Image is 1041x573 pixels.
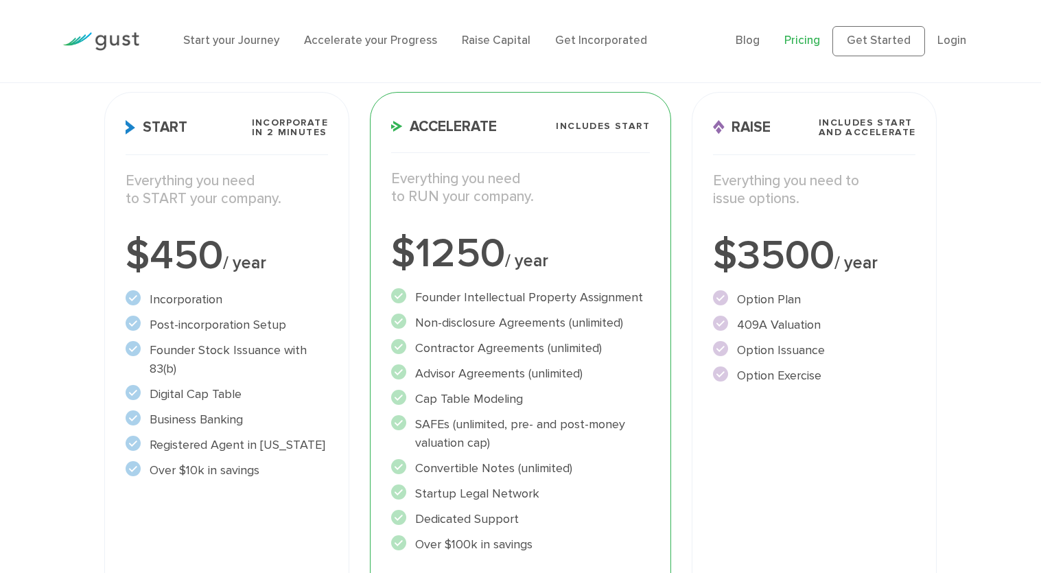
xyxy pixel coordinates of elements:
[391,119,497,134] span: Accelerate
[713,366,915,385] li: Option Exercise
[126,410,328,429] li: Business Banking
[223,253,266,273] span: / year
[832,26,925,56] a: Get Started
[126,120,187,135] span: Start
[391,390,650,408] li: Cap Table Modeling
[391,510,650,528] li: Dedicated Support
[126,172,328,209] p: Everything you need to START your company.
[391,459,650,478] li: Convertible Notes (unlimited)
[713,341,915,360] li: Option Issuance
[713,172,915,209] p: Everything you need to issue options.
[505,250,548,271] span: / year
[462,34,530,47] a: Raise Capital
[126,290,328,309] li: Incorporation
[126,341,328,378] li: Founder Stock Issuance with 83(b)
[391,233,650,274] div: $1250
[304,34,437,47] a: Accelerate your Progress
[391,484,650,503] li: Startup Legal Network
[784,34,820,47] a: Pricing
[126,316,328,334] li: Post-incorporation Setup
[391,288,650,307] li: Founder Intellectual Property Assignment
[391,364,650,383] li: Advisor Agreements (unlimited)
[713,316,915,334] li: 409A Valuation
[183,34,279,47] a: Start your Journey
[391,121,403,132] img: Accelerate Icon
[62,32,139,51] img: Gust Logo
[252,118,328,137] span: Incorporate in 2 Minutes
[834,253,878,273] span: / year
[391,339,650,358] li: Contractor Agreements (unlimited)
[126,235,328,277] div: $450
[126,120,136,135] img: Start Icon X2
[819,118,916,137] span: Includes START and ACCELERATE
[126,436,328,454] li: Registered Agent in [US_STATE]
[126,385,328,404] li: Digital Cap Table
[736,34,760,47] a: Blog
[713,120,725,135] img: Raise Icon
[126,461,328,480] li: Over $10k in savings
[391,314,650,332] li: Non-disclosure Agreements (unlimited)
[713,120,771,135] span: Raise
[556,121,650,131] span: Includes START
[937,34,966,47] a: Login
[555,34,647,47] a: Get Incorporated
[391,535,650,554] li: Over $100k in savings
[713,290,915,309] li: Option Plan
[391,170,650,207] p: Everything you need to RUN your company.
[391,415,650,452] li: SAFEs (unlimited, pre- and post-money valuation cap)
[713,235,915,277] div: $3500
